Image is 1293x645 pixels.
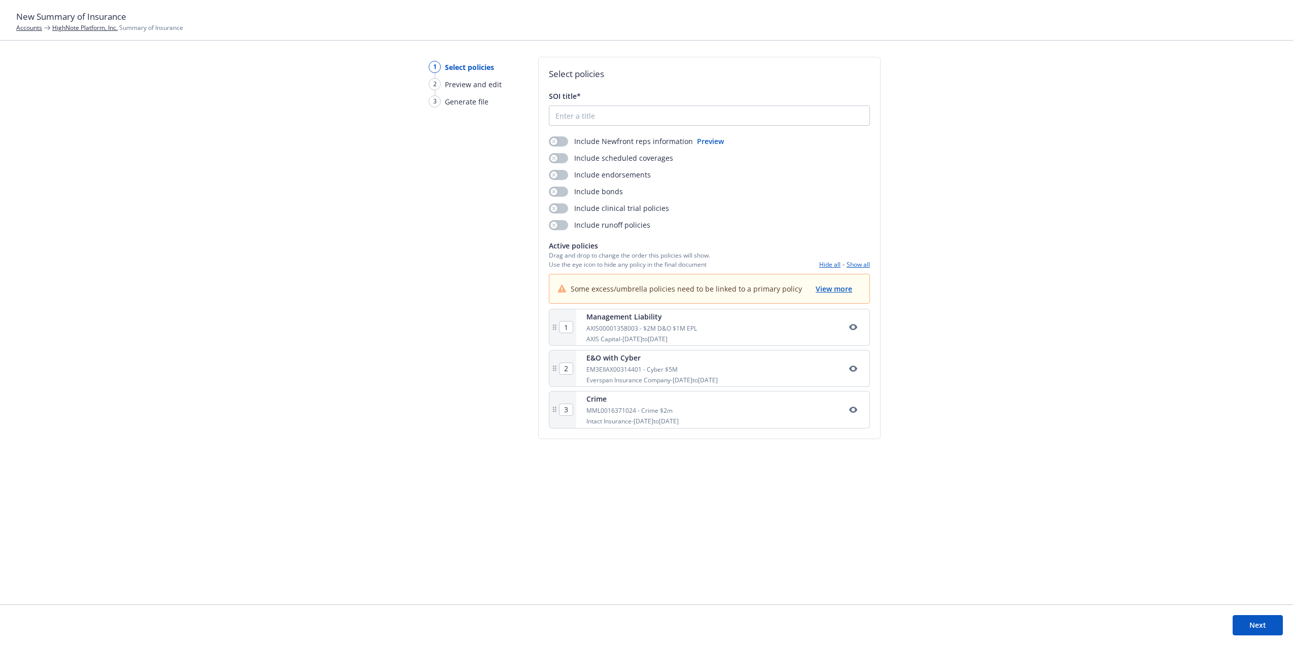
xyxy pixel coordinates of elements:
[549,106,869,125] input: Enter a title
[586,393,679,404] div: Crime
[586,352,718,363] div: E&O with Cyber
[52,23,183,32] span: Summary of Insurance
[445,62,494,73] span: Select policies
[549,169,651,180] div: Include endorsements
[549,391,870,428] div: CrimeMML0016371024 - Crime $2mIntact Insurance-[DATE]to[DATE]
[429,78,441,90] div: 2
[549,350,870,387] div: E&O with CyberEM3EIIAX00314401 - Cyber $5MEverspan Insurance Company-[DATE]to[DATE]
[847,260,870,269] button: Show all
[586,406,679,415] div: MML0016371024 - Crime $2m
[571,283,802,294] span: Some excess/umbrella policies need to be linked to a primary policy
[1233,615,1283,635] button: Next
[549,240,710,251] span: Active policies
[52,23,118,32] a: HighNote Platform, Inc.
[429,61,441,73] div: 1
[815,282,853,295] button: View more
[549,203,669,213] div: Include clinical trial policies
[549,91,581,101] span: SOI title*
[549,153,673,163] div: Include scheduled coverages
[586,335,697,343] div: AXIS Capital - [DATE] to [DATE]
[549,220,650,230] div: Include runoff policies
[586,324,697,333] div: AXIS00001358003 - $2M D&O $1M EPL
[816,284,852,294] span: View more
[549,136,693,147] div: Include Newfront reps information
[16,10,1277,23] h1: New Summary of Insurance
[586,376,718,384] div: Everspan Insurance Company - [DATE] to [DATE]
[819,260,870,269] div: -
[549,186,623,197] div: Include bonds
[429,95,441,107] div: 3
[697,136,724,147] button: Preview
[445,79,502,90] span: Preview and edit
[16,23,42,32] a: Accounts
[586,365,718,374] div: EM3EIIAX00314401 - Cyber $5M
[549,251,710,268] span: Drag and drop to change the order this policies will show. Use the eye icon to hide any policy in...
[586,417,679,425] div: Intact Insurance - [DATE] to [DATE]
[549,309,870,346] div: Management LiabilityAXIS00001358003 - $2M D&O $1M EPLAXIS Capital-[DATE]to[DATE]
[819,260,841,269] button: Hide all
[586,311,697,322] div: Management Liability
[549,67,870,81] h2: Select policies
[445,96,488,107] span: Generate file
